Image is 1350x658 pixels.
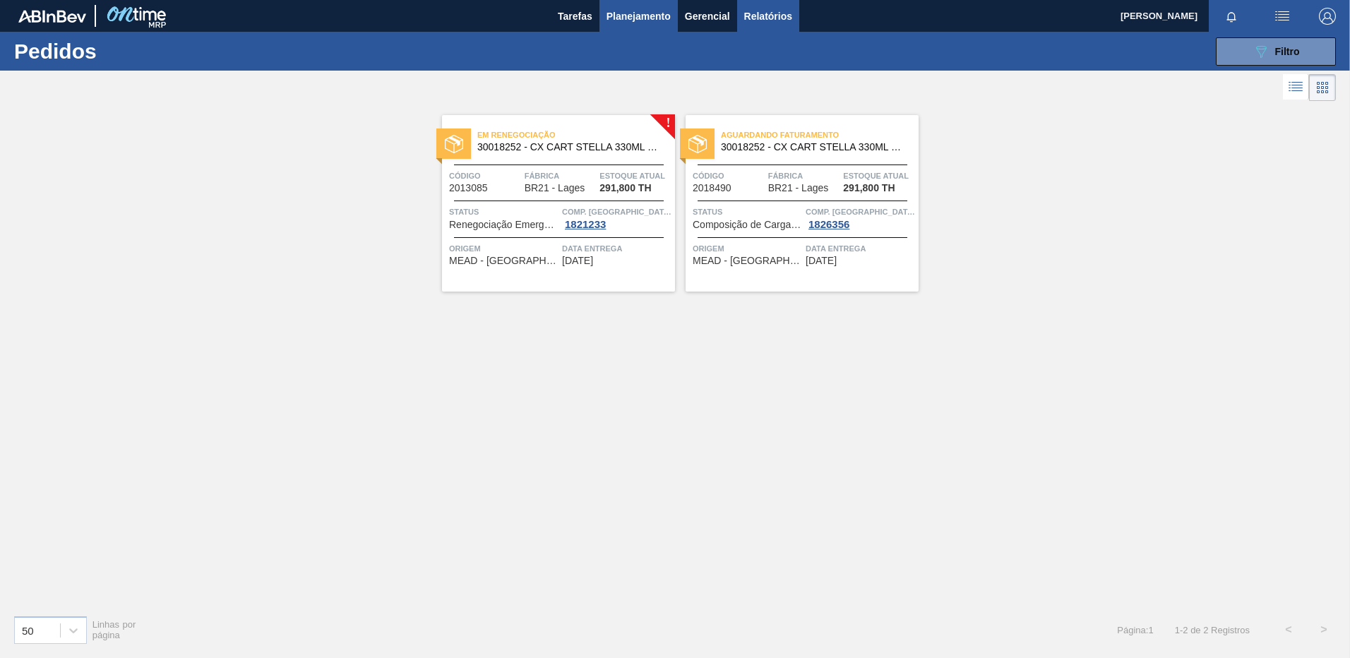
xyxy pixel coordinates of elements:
div: Visão em Cards [1309,74,1336,101]
a: !statusEm renegociação30018252 - CX CART STELLA 330ML C6 429 298GCódigo2013085FábricaBR21 - Lages... [431,115,675,292]
span: Tarefas [558,8,592,25]
div: 50 [22,624,34,636]
div: 1821233 [562,219,609,230]
button: Filtro [1216,37,1336,66]
img: TNhmsLtSVTkK8tSr43FrP2fwEKptu5GPRR3wAAAABJRU5ErkJggg== [18,10,86,23]
span: 17/10/2025 [806,256,837,266]
a: statusAguardando Faturamento30018252 - CX CART STELLA 330ML C6 429 298GCódigo2018490FábricaBR21 -... [675,115,919,292]
a: Comp. [GEOGRAPHIC_DATA]1826356 [806,205,915,230]
button: > [1306,612,1342,647]
span: Renegociação Emergencial de Pedido [449,220,558,230]
img: userActions [1274,8,1291,25]
span: BR21 - Lages [768,183,829,193]
span: 2013085 [449,183,488,193]
span: 291,800 TH [599,183,651,193]
span: Gerencial [685,8,730,25]
span: Página : 1 [1117,625,1153,635]
span: BR21 - Lages [525,183,585,193]
img: Logout [1319,8,1336,25]
span: MEAD - SÃO PAULO (SP) [693,256,802,266]
span: 2018490 [693,183,731,193]
span: Origem [693,241,802,256]
button: Notificações [1209,6,1254,26]
span: 291,800 TH [843,183,895,193]
span: Fábrica [525,169,597,183]
div: Visão em Lista [1283,74,1309,101]
span: Comp. Carga [806,205,915,219]
span: Status [693,205,802,219]
span: Estoque atual [599,169,671,183]
img: status [445,135,463,153]
span: Origem [449,241,558,256]
span: Código [449,169,521,183]
span: 07/10/2025 [562,256,593,266]
span: 1 - 2 de 2 Registros [1175,625,1250,635]
span: Aguardando Faturamento [721,128,919,142]
span: Planejamento [607,8,671,25]
div: 1826356 [806,219,852,230]
span: Fábrica [768,169,840,183]
span: Em renegociação [477,128,675,142]
span: Comp. Carga [562,205,671,219]
button: < [1271,612,1306,647]
span: Composição de Carga Aceita [693,220,802,230]
a: Comp. [GEOGRAPHIC_DATA]1821233 [562,205,671,230]
span: 30018252 - CX CART STELLA 330ML C6 429 298G [477,142,664,152]
span: Data entrega [806,241,915,256]
img: status [688,135,707,153]
span: 30018252 - CX CART STELLA 330ML C6 429 298G [721,142,907,152]
span: MEAD - SÃO PAULO (SP) [449,256,558,266]
span: Estoque atual [843,169,915,183]
span: Filtro [1275,46,1300,57]
span: Linhas por página [92,619,136,640]
h1: Pedidos [14,43,225,59]
span: Data entrega [562,241,671,256]
span: Relatórios [744,8,792,25]
span: Status [449,205,558,219]
span: Código [693,169,765,183]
